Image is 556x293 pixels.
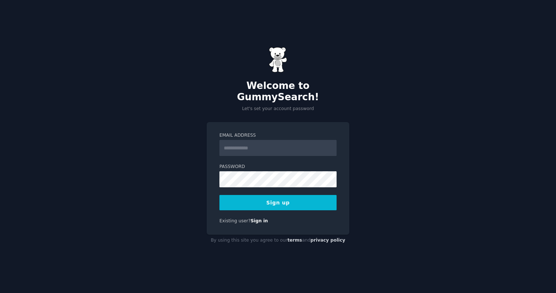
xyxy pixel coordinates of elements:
h2: Welcome to GummySearch! [207,80,349,103]
span: Existing user? [219,218,251,223]
img: Gummy Bear [269,47,287,73]
label: Password [219,164,337,170]
button: Sign up [219,195,337,210]
label: Email Address [219,132,337,139]
div: By using this site you agree to our and [207,235,349,246]
a: privacy policy [310,238,345,243]
p: Let's set your account password [207,106,349,112]
a: terms [287,238,302,243]
a: Sign in [251,218,268,223]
